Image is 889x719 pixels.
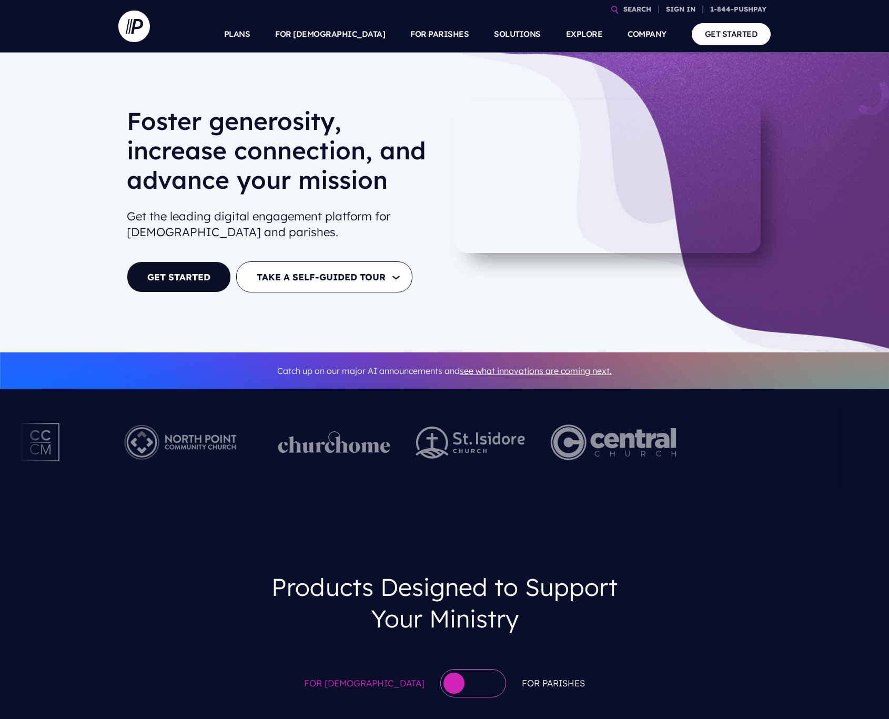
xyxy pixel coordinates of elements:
img: Central Church Henderson NV [550,413,676,471]
button: TAKE A SELF-GUIDED TOUR [236,261,412,292]
span: For [DEMOGRAPHIC_DATA] [304,675,425,691]
a: COMPANY [628,16,666,53]
a: FOR PARISHES [410,16,469,53]
img: pp_logos_3 [702,413,860,471]
h2: Get the leading digital engagement platform for [DEMOGRAPHIC_DATA] and parishes. [127,204,436,245]
img: pp_logos_2 [416,427,525,459]
span: For Parishes [522,675,585,691]
a: FOR [DEMOGRAPHIC_DATA] [275,16,385,53]
a: EXPLORE [566,16,603,53]
a: see what innovations are coming next. [460,366,612,376]
p: Catch up on our major AI announcements and [127,359,762,383]
h1: Foster generosity, increase connection, and advance your mission [127,106,436,203]
img: Pushpay_Logo__NorthPoint [108,413,252,471]
h3: Products Designed to Support Your Ministry [247,563,642,642]
img: pp_logos_1 [278,431,390,453]
a: PLANS [224,16,250,53]
a: GET STARTED [692,23,771,45]
a: SOLUTIONS [494,16,541,53]
a: GET STARTED [127,261,231,292]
